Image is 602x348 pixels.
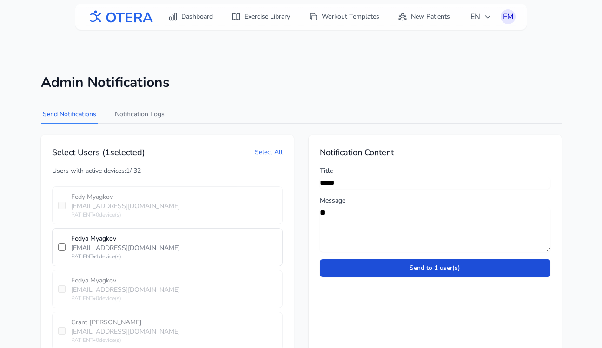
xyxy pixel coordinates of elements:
button: Select All [255,148,283,157]
div: PATIENT • 1 device(s) [71,253,277,260]
button: Send to 1 user(s) [320,259,550,277]
a: New Patients [392,8,456,25]
button: FM [501,9,516,24]
input: Grant [PERSON_NAME][EMAIL_ADDRESS][DOMAIN_NAME]PATIENT•0device(s) [58,327,66,335]
div: Fedy Myagkov [71,192,277,202]
div: PATIENT • 0 device(s) [71,295,277,302]
label: Title [320,166,550,176]
input: Fedya Myagkov[EMAIL_ADDRESS][DOMAIN_NAME]PATIENT•0device(s) [58,285,66,293]
div: [EMAIL_ADDRESS][DOMAIN_NAME] [71,202,277,211]
div: Users with active devices: 1 / 32 [52,166,283,176]
button: EN [465,7,497,26]
img: OTERA logo [86,7,153,27]
a: Exercise Library [226,8,296,25]
button: Notification Logs [113,106,166,124]
div: [EMAIL_ADDRESS][DOMAIN_NAME] [71,327,277,336]
div: Fedya Myagkov [71,276,277,285]
h2: Notification Content [320,146,550,159]
button: Send Notifications [41,106,98,124]
h1: Admin Notifications [41,74,562,91]
input: Fedya Myagkov[EMAIL_ADDRESS][DOMAIN_NAME]PATIENT•1device(s) [58,243,66,251]
a: Workout Templates [303,8,385,25]
div: Fedya Myagkov [71,234,277,243]
label: Message [320,196,550,205]
span: EN [470,11,491,22]
div: PATIENT • 0 device(s) [71,336,277,344]
h2: Select Users ( 1 selected) [52,146,145,159]
input: Fedy Myagkov[EMAIL_ADDRESS][DOMAIN_NAME]PATIENT•0device(s) [58,202,66,209]
a: Dashboard [163,8,218,25]
div: Grant [PERSON_NAME] [71,318,277,327]
div: [EMAIL_ADDRESS][DOMAIN_NAME] [71,285,277,295]
div: PATIENT • 0 device(s) [71,211,277,218]
div: [EMAIL_ADDRESS][DOMAIN_NAME] [71,243,277,253]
